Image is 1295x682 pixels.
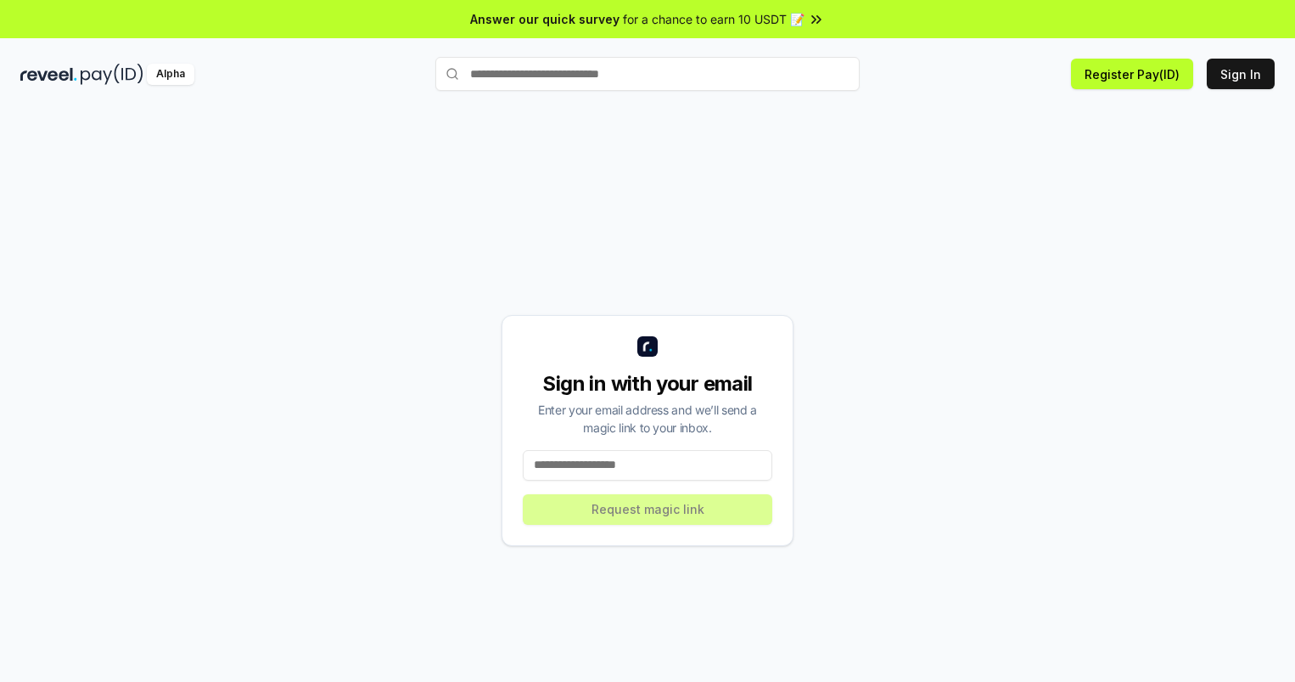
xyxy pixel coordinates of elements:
div: Enter your email address and we’ll send a magic link to your inbox. [523,401,772,437]
img: logo_small [637,336,658,357]
div: Sign in with your email [523,370,772,397]
button: Register Pay(ID) [1071,59,1193,89]
img: pay_id [81,64,143,85]
span: Answer our quick survey [470,10,619,28]
button: Sign In [1207,59,1275,89]
span: for a chance to earn 10 USDT 📝 [623,10,804,28]
img: reveel_dark [20,64,77,85]
div: Alpha [147,64,194,85]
